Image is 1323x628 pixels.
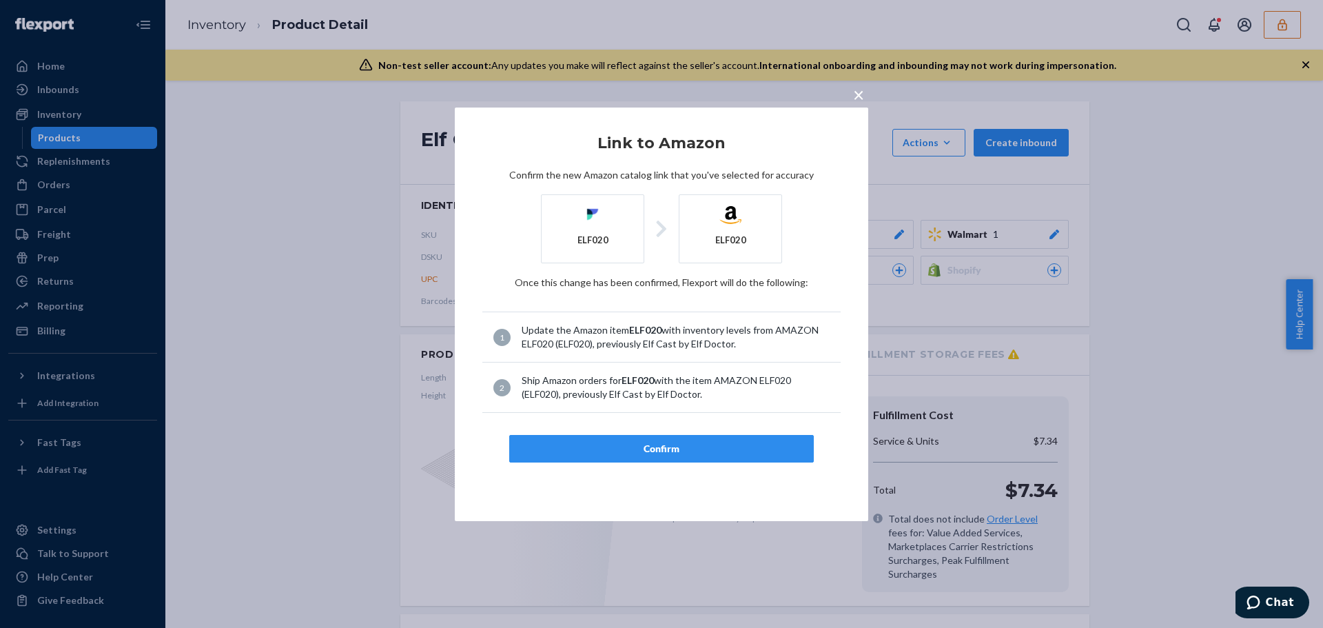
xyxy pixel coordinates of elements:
p: Confirm the new Amazon catalog link that you've selected for accuracy [482,168,841,182]
div: 2 [493,379,511,396]
span: ELF020 [629,324,661,336]
div: Ship Amazon orders for with the item AMAZON ELF020 (ELF020), previously Elf Cast by Elf Doctor. [522,374,830,401]
img: Flexport logo [582,203,604,225]
span: ELF020 [622,374,654,386]
span: × [853,83,864,106]
div: 1 [493,329,511,346]
div: ELF020 [577,234,608,247]
div: ELF020 [715,234,746,247]
button: Confirm [509,435,814,463]
div: Confirm [521,442,802,456]
iframe: Opens a widget where you can chat to one of our agents [1235,587,1309,621]
p: Once this change has been confirmed, Flexport will do the following: [482,276,841,290]
h2: Link to Amazon [482,135,841,152]
div: Update the Amazon item with inventory levels from AMAZON ELF020 (ELF020), previously Elf Cast by ... [522,323,830,351]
